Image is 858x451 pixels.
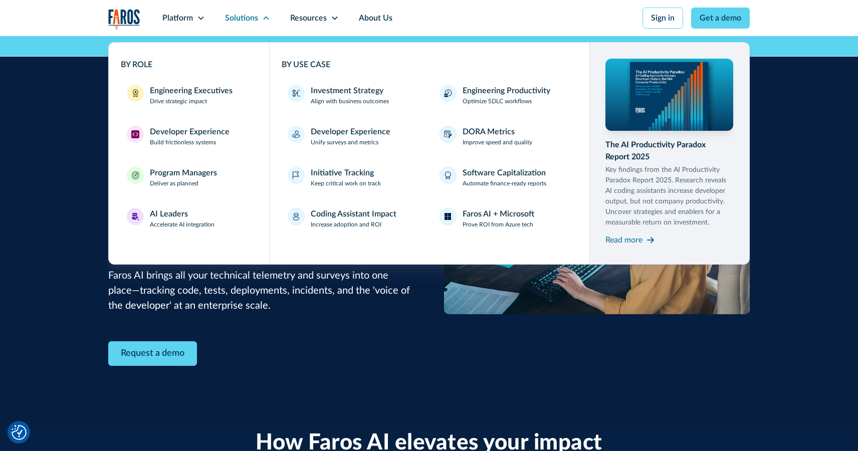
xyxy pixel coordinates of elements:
img: Developer Experience [131,130,139,138]
a: AI LeadersAI LeadersAccelerate AI integration [121,202,257,235]
img: Program Managers [131,171,139,179]
p: Drive strategic impact [150,97,207,106]
p: Key findings from the AI Productivity Paradox Report 2025. Research reveals AI coding assistants ... [605,165,734,228]
div: BY ROLE [121,59,257,71]
img: AI Leaders [131,212,139,220]
a: Program ManagersProgram ManagersDeliver as planned [121,161,257,194]
div: Platform [162,12,193,24]
div: The AI Productivity Paradox Report 2025 [605,139,734,163]
div: BY USE CASE [282,59,577,71]
a: Software CapitalizationAutomate finance-ready reports [434,161,577,194]
p: Align with business outcomes [311,97,389,106]
a: Developer ExperienceUnify surveys and metrics [282,120,425,153]
p: Accelerate AI integration [150,220,214,229]
a: Developer ExperienceDeveloper ExperienceBuild frictionless systems [121,120,257,153]
a: Initiative TrackingKeep critical work on track [282,161,425,194]
p: Deliver as planned [150,179,198,188]
a: DORA MetricsImprove speed and quality [434,120,577,153]
a: Get a demo [691,8,750,29]
div: Software Capitalization [463,167,546,179]
div: Read more [605,234,642,246]
p: Build frictionless systems [150,138,216,147]
p: Increase adoption and ROI [311,220,381,229]
div: Developer Experience [311,126,390,138]
a: Coding Assistant ImpactIncrease adoption and ROI [282,202,425,235]
div: Coding Assistant Impact [311,208,396,220]
a: Investment StrategyAlign with business outcomes [282,79,425,112]
a: The AI Productivity Paradox Report 2025Key findings from the AI Productivity Paradox Report 2025.... [605,59,734,248]
img: Engineering Executives [131,89,139,97]
div: Faros AI + Microsoft [463,208,534,220]
div: AI Leaders [150,208,188,220]
a: Faros AI + MicrosoftProve ROI from Azure tech [434,202,577,235]
a: Engineering ProductivityOptimize SDLC workflows [434,79,577,112]
button: Cookie Settings [12,425,27,440]
div: Engineering Executives [150,85,233,97]
div: DORA Metrics [463,126,515,138]
p: Optimize SDLC workflows [463,97,532,106]
div: Engineering Productivity [463,85,550,97]
nav: Solutions [108,36,750,265]
p: Automate finance-ready reports [463,179,546,188]
div: Resources [290,12,327,24]
a: home [108,9,140,30]
a: Contact Modal [108,341,197,366]
p: You power developer velocity and efficiency, but without unified insights, prioritizing the right... [108,223,414,313]
p: Prove ROI from Azure tech [463,220,533,229]
div: Initiative Tracking [311,167,374,179]
div: Program Managers [150,167,217,179]
div: Solutions [225,12,258,24]
a: Engineering ExecutivesEngineering ExecutivesDrive strategic impact [121,79,257,112]
img: Logo of the analytics and reporting company Faros. [108,9,140,30]
p: Unify surveys and metrics [311,138,378,147]
p: Improve speed and quality [463,138,532,147]
img: Revisit consent button [12,425,27,440]
p: Keep critical work on track [311,179,381,188]
div: Developer Experience [150,126,230,138]
div: Investment Strategy [311,85,383,97]
a: Sign in [642,8,683,29]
